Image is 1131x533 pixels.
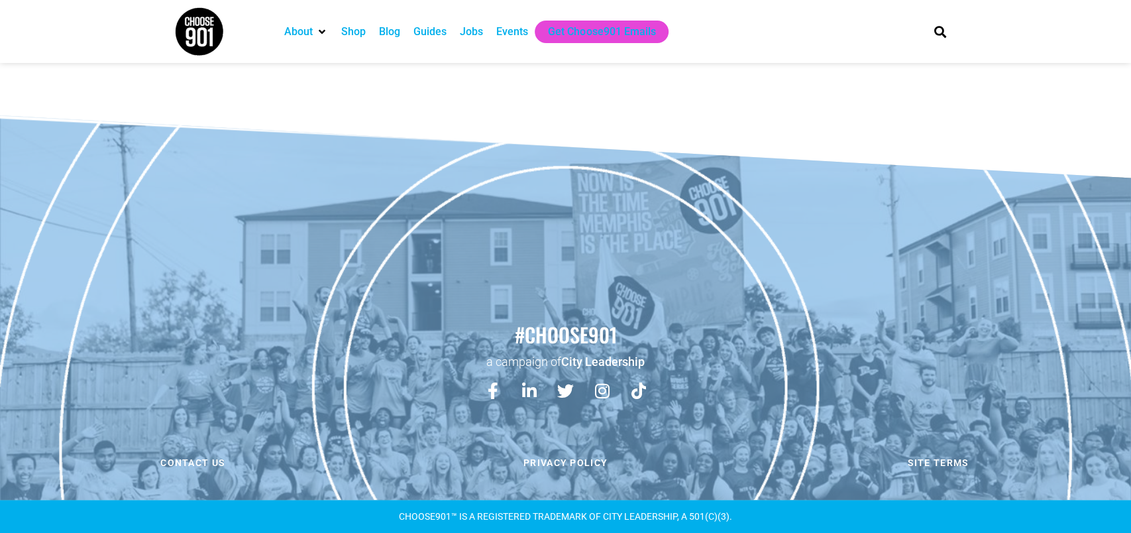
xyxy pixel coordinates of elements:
div: About [278,21,335,43]
h2: #choose901 [7,321,1124,349]
a: Events [496,24,528,40]
a: Jobs [460,24,483,40]
a: Privacy Policy [382,449,748,477]
div: Search [929,21,951,42]
a: Shop [341,24,366,40]
span: Contact us [160,458,225,467]
span: Privacy Policy [523,458,608,467]
a: Site Terms [755,449,1121,477]
span: Site Terms [907,458,969,467]
p: a campaign of [7,353,1124,370]
a: Guides [413,24,447,40]
a: City Leadership [561,355,645,369]
nav: Main nav [278,21,911,43]
a: Blog [379,24,400,40]
a: Contact us [10,449,376,477]
div: CHOOSE901™ is a registered TRADEMARK OF CITY LEADERSHIP, A 501(C)(3). [175,512,957,521]
a: Get Choose901 Emails [548,24,655,40]
a: About [284,24,313,40]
